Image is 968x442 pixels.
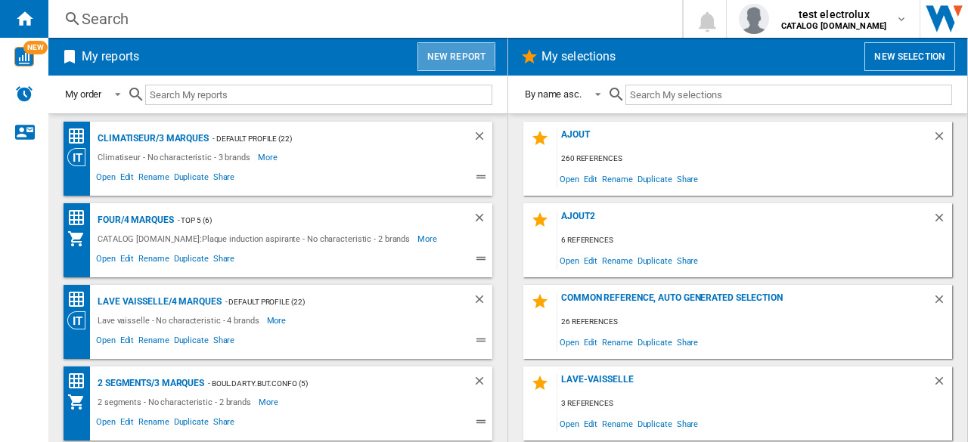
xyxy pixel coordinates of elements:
[675,168,701,189] span: Share
[211,333,237,351] span: Share
[118,252,137,270] span: Edit
[932,292,952,313] div: Delete
[582,332,600,352] span: Edit
[94,415,118,433] span: Open
[557,150,952,168] div: 260 references
[781,7,886,22] span: test electrolux
[557,313,952,332] div: 26 references
[65,88,101,100] div: My order
[209,129,442,148] div: - Default profile (22)
[473,374,492,393] div: Delete
[557,168,582,189] span: Open
[473,129,492,148] div: Delete
[172,415,211,433] span: Duplicate
[118,415,137,433] span: Edit
[267,311,289,329] span: More
[204,374,442,393] div: - Boul.Darty.But.Confo (5)
[67,209,94,227] div: Price Matrix
[136,333,171,351] span: Rename
[625,85,952,105] input: Search My selections
[118,170,137,188] span: Edit
[172,252,211,270] span: Duplicate
[675,332,701,352] span: Share
[211,415,237,433] span: Share
[781,21,886,31] b: CATALOG [DOMAIN_NAME]
[82,8,643,29] div: Search
[174,211,442,230] div: - Top 5 (6)
[23,41,48,54] span: NEW
[211,252,237,270] span: Share
[739,4,769,34] img: profile.jpg
[675,250,701,270] span: Share
[473,211,492,230] div: Delete
[145,85,492,105] input: Search My reports
[67,127,94,146] div: Price Matrix
[557,129,932,150] div: AJOUT
[94,148,258,166] div: Climatiseur - No characteristic - 3 brands
[136,415,171,433] span: Rename
[118,333,137,351] span: Edit
[94,374,204,393] div: 2 segments/3 marques
[94,311,267,329] div: Lave vaisselle - No characteristic - 4 brands
[172,170,211,188] span: Duplicate
[67,372,94,391] div: Price Matrix
[94,129,209,148] div: Climatiseur/3 marques
[94,211,174,230] div: Four/4 marques
[557,332,582,352] span: Open
[258,148,280,166] span: More
[417,42,495,71] button: New report
[600,332,634,352] span: Rename
[582,413,600,434] span: Edit
[94,292,222,311] div: Lave vaisselle/4 marques
[932,129,952,150] div: Delete
[15,85,33,103] img: alerts-logo.svg
[67,311,94,329] div: Category View
[635,168,675,189] span: Duplicate
[473,292,492,311] div: Delete
[67,393,94,411] div: My Assortment
[557,374,932,394] div: lave-vaisselle
[14,47,34,66] img: wise-card.svg
[635,250,675,270] span: Duplicate
[538,42,619,71] h2: My selections
[600,250,634,270] span: Rename
[79,42,142,71] h2: My reports
[557,250,582,270] span: Open
[222,292,442,311] div: - Default profile (22)
[557,231,952,250] div: 6 references
[557,394,952,413] div: 3 references
[600,168,634,189] span: Rename
[635,332,675,352] span: Duplicate
[136,252,171,270] span: Rename
[932,374,952,394] div: Delete
[94,230,417,248] div: CATALOG [DOMAIN_NAME]:Plaque induction aspirante - No characteristic - 2 brands
[67,230,94,248] div: My Assortment
[864,42,955,71] button: New selection
[557,413,582,434] span: Open
[675,413,701,434] span: Share
[600,413,634,434] span: Rename
[94,393,259,411] div: 2 segments - No characteristic - 2 brands
[94,333,118,351] span: Open
[136,170,171,188] span: Rename
[557,292,932,313] div: Common reference, auto generated selection
[582,250,600,270] span: Edit
[67,148,94,166] div: Category View
[582,168,600,189] span: Edit
[67,290,94,309] div: Price Matrix
[172,333,211,351] span: Duplicate
[259,393,281,411] span: More
[211,170,237,188] span: Share
[94,170,118,188] span: Open
[417,230,439,248] span: More
[94,252,118,270] span: Open
[557,211,932,231] div: AJOUT2
[932,211,952,231] div: Delete
[525,88,582,100] div: By name asc.
[635,413,675,434] span: Duplicate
